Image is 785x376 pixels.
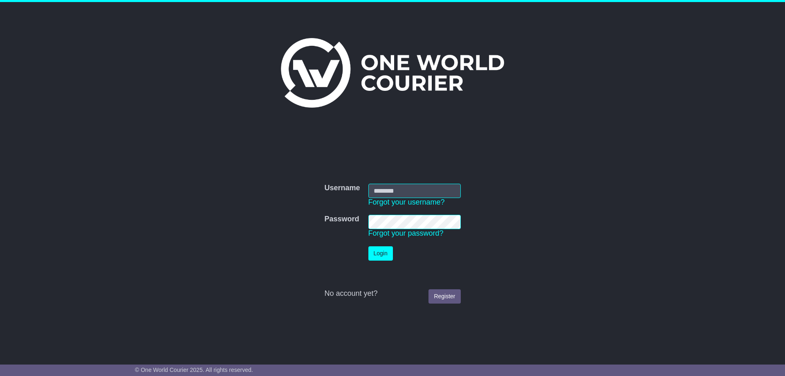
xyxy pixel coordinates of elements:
span: © One World Courier 2025. All rights reserved. [135,367,253,373]
label: Password [324,215,359,224]
button: Login [368,246,393,261]
label: Username [324,184,360,193]
a: Forgot your username? [368,198,445,206]
img: One World [281,38,504,108]
a: Forgot your password? [368,229,444,237]
a: Register [428,289,460,304]
div: No account yet? [324,289,460,298]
